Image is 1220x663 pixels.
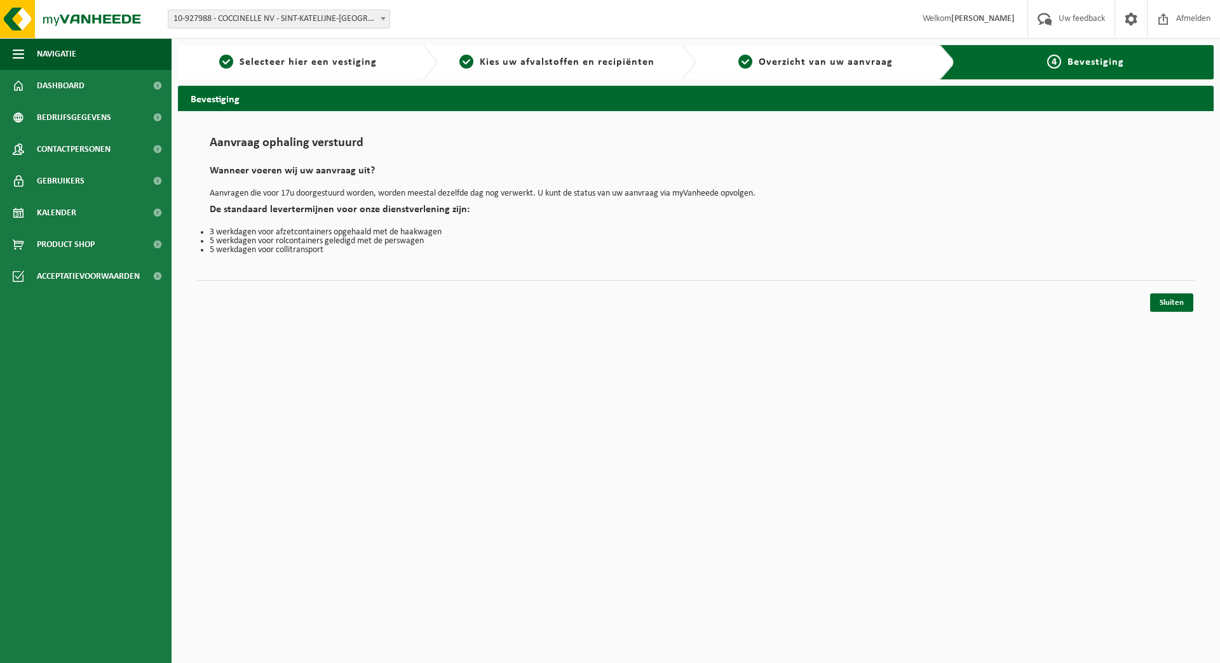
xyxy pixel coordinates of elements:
[1067,57,1124,67] span: Bevestiging
[210,189,1182,198] p: Aanvragen die voor 17u doorgestuurd worden, worden meestal dezelfde dag nog verwerkt. U kunt de s...
[444,55,671,70] a: 2Kies uw afvalstoffen en recipiënten
[184,55,412,70] a: 1Selecteer hier een vestiging
[210,204,1182,222] h2: De standaard levertermijnen voor onze dienstverlening zijn:
[210,137,1182,156] h1: Aanvraag ophaling verstuurd
[1047,55,1061,69] span: 4
[168,10,390,28] span: 10-927988 - COCCINELLE NV - SINT-KATELIJNE-WAVER
[37,102,111,133] span: Bedrijfsgegevens
[210,237,1182,246] li: 5 werkdagen voor rolcontainers geledigd met de perswagen
[37,197,76,229] span: Kalender
[37,38,76,70] span: Navigatie
[210,166,1182,183] h2: Wanneer voeren wij uw aanvraag uit?
[210,246,1182,255] li: 5 werkdagen voor collitransport
[1150,293,1193,312] a: Sluiten
[240,57,377,67] span: Selecteer hier een vestiging
[702,55,930,70] a: 3Overzicht van uw aanvraag
[480,57,654,67] span: Kies uw afvalstoffen en recipiënten
[219,55,233,69] span: 1
[738,55,752,69] span: 3
[951,14,1015,23] strong: [PERSON_NAME]
[37,260,140,292] span: Acceptatievoorwaarden
[210,228,1182,237] li: 3 werkdagen voor afzetcontainers opgehaald met de haakwagen
[759,57,893,67] span: Overzicht van uw aanvraag
[37,133,111,165] span: Contactpersonen
[459,55,473,69] span: 2
[37,165,85,197] span: Gebruikers
[178,86,1214,110] h2: Bevestiging
[37,229,95,260] span: Product Shop
[168,10,390,29] span: 10-927988 - COCCINELLE NV - SINT-KATELIJNE-WAVER
[37,70,85,102] span: Dashboard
